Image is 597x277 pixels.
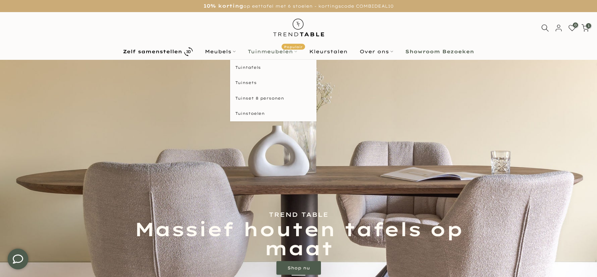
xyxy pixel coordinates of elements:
b: Showroom Bezoeken [405,49,474,54]
a: 0 [568,24,576,32]
a: Tuinset 8 personen [230,91,316,106]
a: TuinmeubelenPopulair [242,47,303,56]
span: Populair [282,44,305,50]
a: Tuinsets [230,75,316,91]
a: Over ons [354,47,399,56]
span: 0 [573,22,578,28]
a: Shop nu [276,261,321,275]
a: Meubels [199,47,242,56]
a: Tuintafels [230,60,316,75]
iframe: toggle-frame [1,242,35,276]
p: op eettafel met 6 stoelen - kortingscode COMBIDEAL10 [9,2,588,10]
a: 1 [581,24,589,32]
a: Showroom Bezoeken [399,47,480,56]
b: Zelf samenstellen [123,49,182,54]
strong: 10% korting [203,3,243,9]
a: Zelf samenstellen [117,46,199,58]
a: Kleurstalen [303,47,354,56]
a: Tuinstoelen [230,106,316,121]
img: trend-table [268,12,329,43]
span: 1 [586,23,591,28]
